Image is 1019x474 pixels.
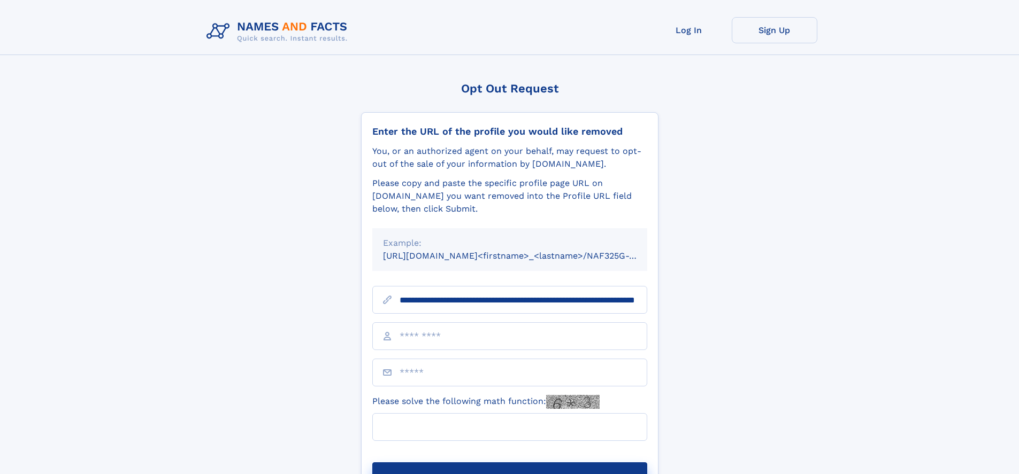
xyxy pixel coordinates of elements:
[202,17,356,46] img: Logo Names and Facts
[383,237,637,250] div: Example:
[732,17,817,43] a: Sign Up
[383,251,668,261] small: [URL][DOMAIN_NAME]<firstname>_<lastname>/NAF325G-xxxxxxxx
[361,82,658,95] div: Opt Out Request
[372,177,647,215] div: Please copy and paste the specific profile page URL on [DOMAIN_NAME] you want removed into the Pr...
[372,395,600,409] label: Please solve the following math function:
[646,17,732,43] a: Log In
[372,126,647,137] div: Enter the URL of the profile you would like removed
[372,145,647,170] div: You, or an authorized agent on your behalf, may request to opt-out of the sale of your informatio...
